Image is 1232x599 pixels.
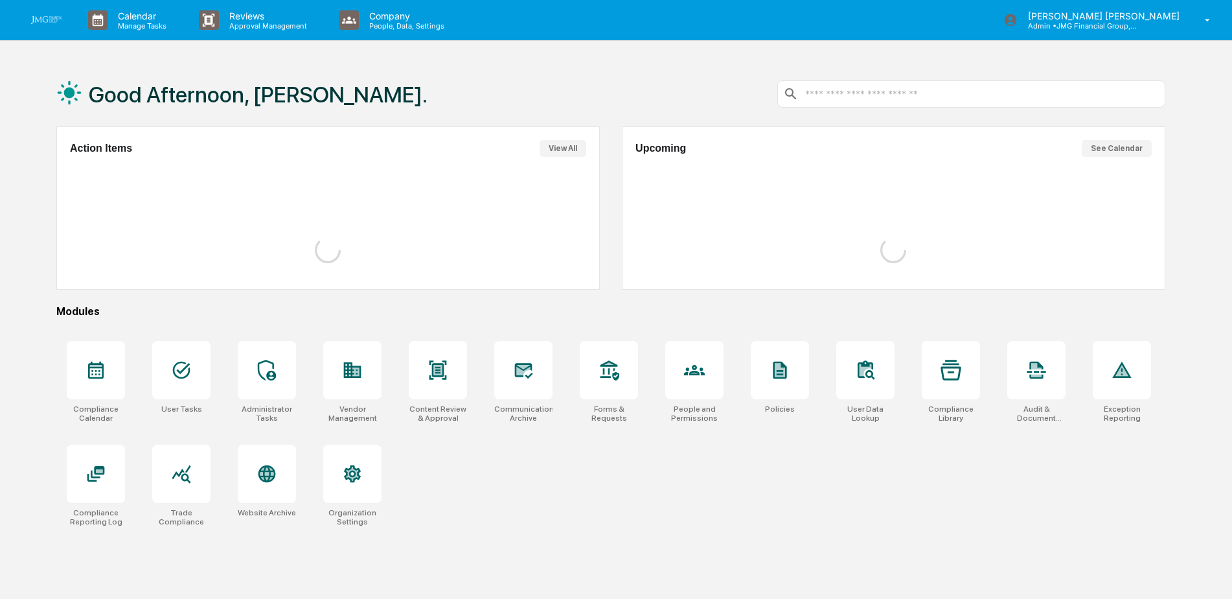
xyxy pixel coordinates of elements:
[161,405,202,414] div: User Tasks
[323,405,382,423] div: Vendor Management
[70,143,132,154] h2: Action Items
[89,82,428,108] h1: Good Afternoon, [PERSON_NAME].
[1093,405,1151,423] div: Exception Reporting
[836,405,895,423] div: User Data Lookup
[152,508,211,526] div: Trade Compliance
[765,405,795,414] div: Policies
[238,405,296,423] div: Administrator Tasks
[67,508,125,526] div: Compliance Reporting Log
[238,508,296,517] div: Website Archive
[1018,10,1186,21] p: [PERSON_NAME] [PERSON_NAME]
[1007,405,1066,423] div: Audit & Document Logs
[665,405,724,423] div: People and Permissions
[359,21,451,30] p: People, Data, Settings
[108,10,173,21] p: Calendar
[359,10,451,21] p: Company
[219,21,314,30] p: Approval Management
[580,405,638,423] div: Forms & Requests
[1018,21,1138,30] p: Admin • JMG Financial Group, Ltd.
[494,405,553,423] div: Communications Archive
[219,10,314,21] p: Reviews
[540,140,586,157] button: View All
[31,16,62,24] img: logo
[56,305,1165,318] div: Modules
[67,405,125,423] div: Compliance Calendar
[635,143,686,154] h2: Upcoming
[108,21,173,30] p: Manage Tasks
[409,405,467,423] div: Content Review & Approval
[323,508,382,526] div: Organization Settings
[922,405,980,423] div: Compliance Library
[1082,140,1152,157] button: See Calendar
